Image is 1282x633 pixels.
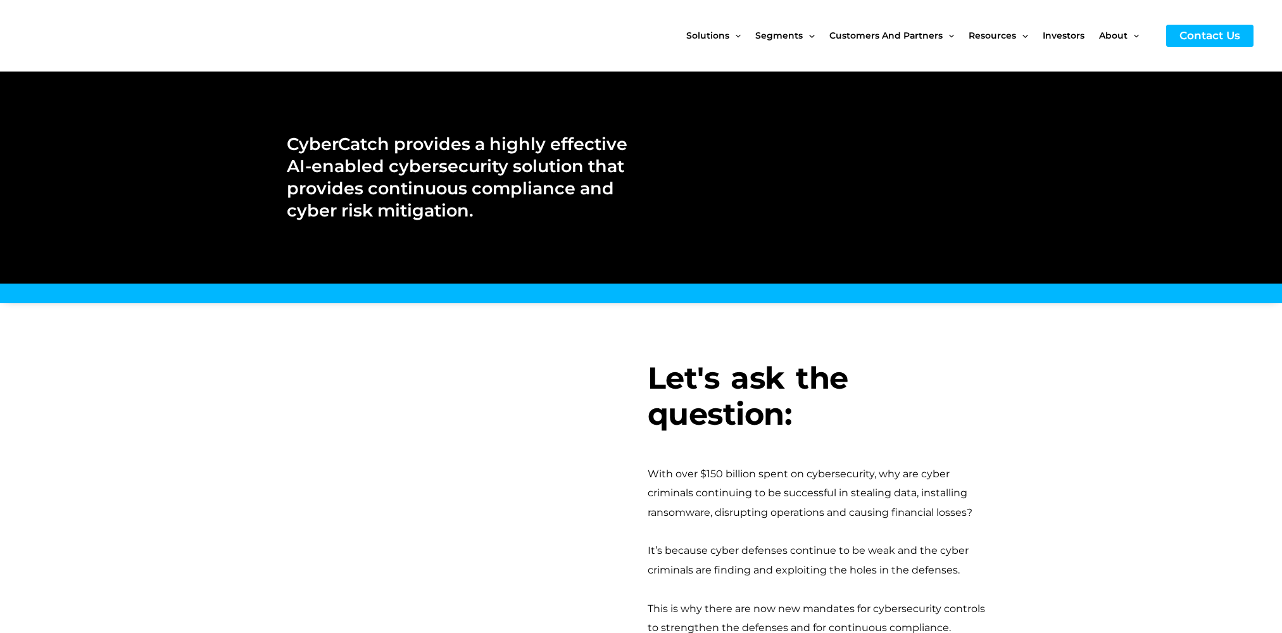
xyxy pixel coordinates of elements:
[648,465,996,522] div: With over $150 billion spent on cybersecurity, why are cyber criminals continuing to be successfu...
[755,9,803,62] span: Segments
[686,9,729,62] span: Solutions
[943,9,954,62] span: Menu Toggle
[829,9,943,62] span: Customers and Partners
[969,9,1016,62] span: Resources
[1166,25,1254,47] a: Contact Us
[1043,9,1084,62] span: Investors
[803,9,814,62] span: Menu Toggle
[686,9,1153,62] nav: Site Navigation: New Main Menu
[287,133,628,222] h2: CyberCatch provides a highly effective AI-enabled cybersecurity solution that provides continuous...
[22,9,174,62] img: CyberCatch
[648,541,996,580] div: It’s because cyber defenses continue to be weak and the cyber criminals are finding and exploitin...
[1016,9,1027,62] span: Menu Toggle
[1099,9,1128,62] span: About
[648,360,996,433] h3: Let's ask the question:
[1043,9,1099,62] a: Investors
[729,9,741,62] span: Menu Toggle
[1128,9,1139,62] span: Menu Toggle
